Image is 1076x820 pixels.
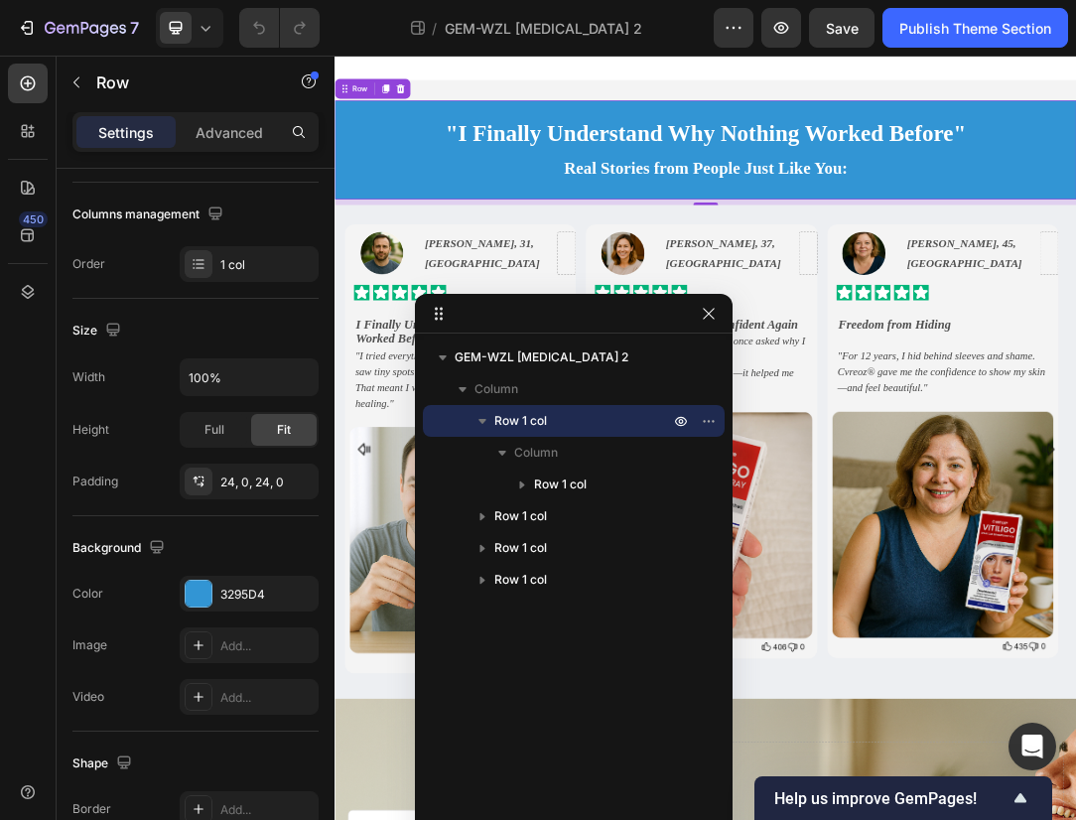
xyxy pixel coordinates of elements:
[72,535,169,562] div: Background
[72,751,136,777] div: Shape
[432,18,437,39] span: /
[181,359,318,395] input: Auto
[494,538,547,558] span: Row 1 col
[882,8,1068,48] button: Publish Theme Section
[814,283,883,352] img: gempages_573903386756252720-4b862d27-b219-443e-b648-99be004c46bf.png
[368,166,824,196] strong: Real Stories from People Just Like You:
[1009,723,1056,770] div: Open Intercom Messenger
[239,8,320,48] div: Undo/Redo
[196,122,263,143] p: Advanced
[220,256,314,274] div: 1 col
[774,789,1009,808] span: Help us improve GemPages!
[178,104,1014,145] strong: "I Finally Understand Why Nothing Worked Before"
[33,419,368,467] p: I Finally Understand Why Nothing Worked Before
[72,202,227,228] div: Columns management
[419,447,756,548] p: "My [DEMOGRAPHIC_DATA] once asked why I always stared at the mirror. Cvreoz® didn't just help my ...
[220,801,314,819] div: Add...
[72,368,105,386] div: Width
[143,286,346,350] p: [PERSON_NAME], 31, [GEOGRAPHIC_DATA]
[130,16,139,40] p: 7
[72,421,109,439] div: Height
[96,70,265,94] p: Row
[420,419,755,443] p: My Daughter Sees Me Confident Again
[531,286,735,350] p: [PERSON_NAME], 37, [GEOGRAPHIC_DATA]
[19,211,48,227] div: 450
[220,586,314,604] div: 3295D4
[220,689,314,707] div: Add...
[494,411,547,431] span: Row 1 col
[204,421,224,439] span: Full
[72,636,107,654] div: Image
[826,20,859,37] span: Save
[427,283,496,352] img: gempages_573903386756252720-30a3a0a2-54de-433a-8e38-243097976ab6.png
[514,443,558,463] span: Column
[8,8,148,48] button: 7
[494,570,547,590] span: Row 1 col
[277,421,291,439] span: Fit
[534,475,587,494] span: Row 1 col
[72,585,103,603] div: Color
[31,616,63,648] button: Carousel Back Arrow
[98,122,154,143] p: Settings
[72,800,111,818] div: Border
[72,255,105,273] div: Order
[220,637,314,655] div: Add...
[40,283,109,352] img: gempages_573903386756252720-6ffa42a1-d7ae-4b10-bd20-8225093a6ceb.png
[445,18,642,39] span: GEM-WZL [MEDICAL_DATA] 2
[24,44,57,62] div: Row
[494,506,547,526] span: Row 1 col
[32,471,369,572] p: "I tried everything. But 8 weeks into Cvreoz®, I saw tiny spots of color returning. That meant I ...
[72,688,104,706] div: Video
[335,56,1076,820] iframe: Design area
[72,318,125,344] div: Size
[474,379,518,399] span: Column
[72,473,118,490] div: Padding
[809,8,874,48] button: Save
[220,474,314,491] div: 24, 0, 24, 0
[774,786,1032,810] button: Show survey - Help us improve GemPages!
[899,18,1051,39] div: Publish Theme Section
[455,347,628,367] span: GEM-WZL [MEDICAL_DATA] 2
